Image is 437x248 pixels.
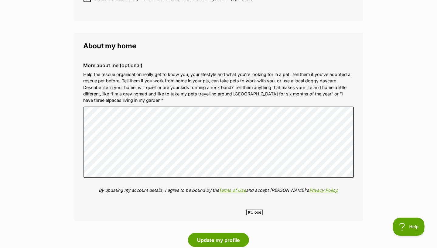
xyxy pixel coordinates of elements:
[309,188,338,193] a: Privacy Policy.
[393,218,425,236] iframe: Help Scout Beacon - Open
[108,218,329,245] iframe: Advertisement
[84,187,354,193] p: By updating my account details, I agree to be bound by the and accept [PERSON_NAME]'s
[219,188,246,193] a: Terms of Use
[74,33,363,221] fieldset: About my home
[84,63,354,68] label: More about me (optional)
[84,71,354,104] p: Help the rescue organisation really get to know you, your lifestyle and what you’re looking for i...
[246,209,263,215] span: Close
[84,42,354,50] legend: About my home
